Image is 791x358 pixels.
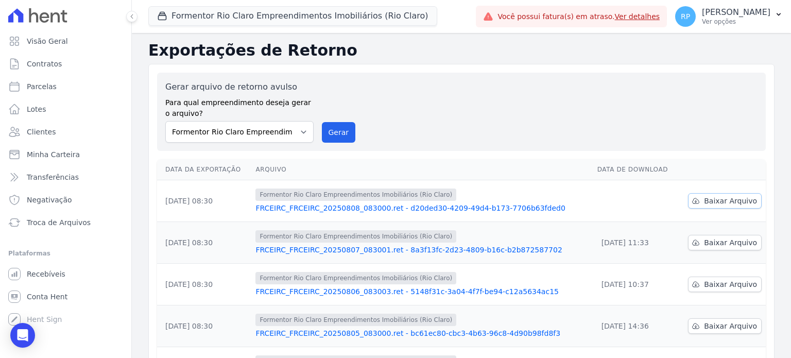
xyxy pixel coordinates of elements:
p: Ver opções [702,18,770,26]
span: Clientes [27,127,56,137]
span: Baixar Arquivo [704,237,757,248]
a: Ver detalhes [615,12,660,21]
span: RP [681,13,690,20]
span: Formentor Rio Claro Empreendimentos Imobiliários (Rio Claro) [255,230,456,243]
th: Data da Exportação [157,159,251,180]
span: Baixar Arquivo [704,321,757,331]
th: Arquivo [251,159,593,180]
span: Baixar Arquivo [704,196,757,206]
button: Formentor Rio Claro Empreendimentos Imobiliários (Rio Claro) [148,6,437,26]
label: Para qual empreendimento deseja gerar o arquivo? [165,93,314,119]
td: [DATE] 10:37 [593,264,678,305]
span: Formentor Rio Claro Empreendimentos Imobiliários (Rio Claro) [255,314,456,326]
a: Contratos [4,54,127,74]
a: Baixar Arquivo [688,235,762,250]
span: Parcelas [27,81,57,92]
span: Recebíveis [27,269,65,279]
a: Baixar Arquivo [688,318,762,334]
button: RP [PERSON_NAME] Ver opções [667,2,791,31]
span: Baixar Arquivo [704,279,757,289]
span: Negativação [27,195,72,205]
a: Minha Carteira [4,144,127,165]
span: Transferências [27,172,79,182]
span: Troca de Arquivos [27,217,91,228]
a: Clientes [4,122,127,142]
span: Minha Carteira [27,149,80,160]
span: Lotes [27,104,46,114]
h2: Exportações de Retorno [148,41,775,60]
span: Você possui fatura(s) em atraso. [497,11,660,22]
button: Gerar [322,122,356,143]
a: FRCEIRC_FRCEIRC_20250805_083000.ret - bc61ec80-cbc3-4b63-96c8-4d90b98fd8f3 [255,328,589,338]
th: Data de Download [593,159,678,180]
div: Plataformas [8,247,123,260]
td: [DATE] 08:30 [157,264,251,305]
a: Transferências [4,167,127,187]
a: Negativação [4,190,127,210]
span: Visão Geral [27,36,68,46]
a: FRCEIRC_FRCEIRC_20250808_083000.ret - d20ded30-4209-49d4-b173-7706b63fded0 [255,203,589,213]
a: Parcelas [4,76,127,97]
div: Open Intercom Messenger [10,323,35,348]
a: Lotes [4,99,127,120]
a: FRCEIRC_FRCEIRC_20250807_083001.ret - 8a3f13fc-2d23-4809-b16c-b2b872587702 [255,245,589,255]
a: Troca de Arquivos [4,212,127,233]
td: [DATE] 08:30 [157,180,251,222]
a: FRCEIRC_FRCEIRC_20250806_083003.ret - 5148f31c-3a04-4f7f-be94-c12a5634ac15 [255,286,589,297]
td: [DATE] 08:30 [157,222,251,264]
a: Baixar Arquivo [688,193,762,209]
span: Formentor Rio Claro Empreendimentos Imobiliários (Rio Claro) [255,272,456,284]
span: Conta Hent [27,292,67,302]
td: [DATE] 14:36 [593,305,678,347]
label: Gerar arquivo de retorno avulso [165,81,314,93]
a: Baixar Arquivo [688,277,762,292]
a: Conta Hent [4,286,127,307]
a: Visão Geral [4,31,127,52]
span: Contratos [27,59,62,69]
td: [DATE] 11:33 [593,222,678,264]
span: Formentor Rio Claro Empreendimentos Imobiliários (Rio Claro) [255,189,456,201]
p: [PERSON_NAME] [702,7,770,18]
a: Recebíveis [4,264,127,284]
td: [DATE] 08:30 [157,305,251,347]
